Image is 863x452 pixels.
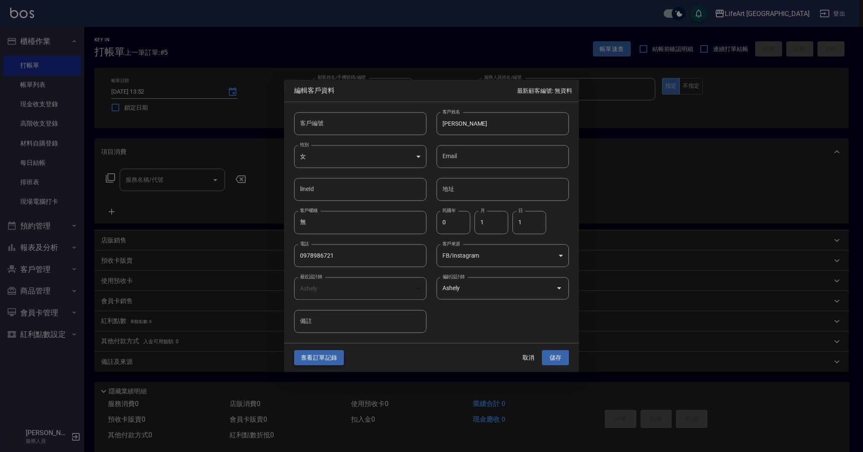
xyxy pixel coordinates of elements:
button: 取消 [515,350,542,366]
label: 偏好設計師 [442,273,464,280]
label: 客戶姓名 [442,108,460,115]
label: 民國年 [442,207,456,214]
label: 性別 [300,141,309,148]
span: 編輯客戶資料 [294,86,517,95]
div: 女 [294,145,426,168]
button: 查看訂單記錄 [294,350,344,366]
button: 儲存 [542,350,569,366]
label: 月 [480,207,485,214]
label: 日 [518,207,523,214]
label: 客戶暱稱 [300,207,318,214]
p: 最新顧客編號: 無資料 [517,86,572,95]
label: 電話 [300,240,309,247]
button: Open [552,282,566,295]
label: 客戶來源 [442,240,460,247]
label: 最近設計師 [300,273,322,280]
div: FB/Instagram [437,244,569,267]
div: Ashely [294,277,426,300]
